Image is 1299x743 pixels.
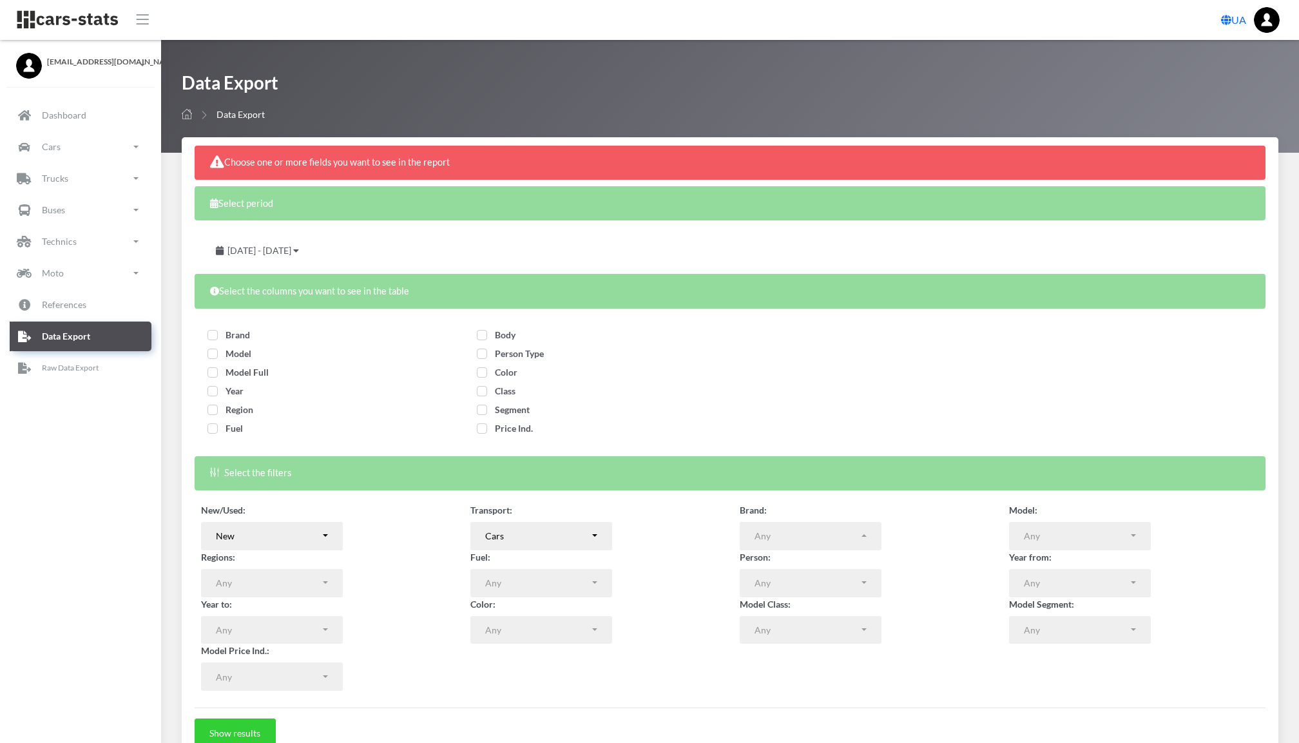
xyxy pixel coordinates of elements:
[485,576,590,590] div: Any
[207,367,269,378] span: Model Full
[10,132,151,162] a: Cars
[201,662,343,691] button: Any
[1024,529,1128,543] div: Any
[227,245,291,256] span: [DATE] - [DATE]
[740,522,881,550] button: Any
[10,195,151,225] a: Buses
[1009,597,1074,611] label: Model Segment:
[740,503,767,517] label: Brand:
[470,597,496,611] label: Color:
[195,456,1265,490] div: Select the filters
[216,576,320,590] div: Any
[477,423,533,434] span: Price Ind.
[470,522,612,550] button: Cars
[42,170,68,186] p: Trucks
[201,569,343,597] button: Any
[470,569,612,597] button: Any
[216,109,265,120] span: Data Export
[201,522,343,550] button: New
[42,107,86,123] p: Dashboard
[10,353,151,383] a: Raw Data Export
[755,623,859,637] div: Any
[1009,522,1151,550] button: Any
[1024,576,1128,590] div: Any
[195,186,1265,220] div: Select period
[201,616,343,644] button: Any
[1216,7,1251,33] a: UA
[10,322,151,351] a: Data Export
[1254,7,1280,33] img: ...
[201,644,269,657] label: Model Price Ind.:
[42,233,77,249] p: Technics
[485,623,590,637] div: Any
[740,569,881,597] button: Any
[10,258,151,288] a: Moto
[201,597,232,611] label: Year to:
[42,202,65,218] p: Buses
[216,670,320,684] div: Any
[470,616,612,644] button: Any
[216,623,320,637] div: Any
[182,71,278,101] h1: Data Export
[1009,503,1037,517] label: Model:
[485,529,590,543] div: Cars
[195,274,1265,308] div: Select the columns you want to see in the table
[216,529,320,543] div: New
[740,550,771,564] label: Person:
[10,290,151,320] a: References
[10,164,151,193] a: Trucks
[16,53,145,68] a: [EMAIL_ADDRESS][DOMAIN_NAME]
[42,328,90,344] p: Data Export
[477,404,530,415] span: Segment
[1024,623,1128,637] div: Any
[207,385,244,396] span: Year
[1009,569,1151,597] button: Any
[477,329,515,340] span: Body
[477,348,544,359] span: Person Type
[201,550,235,564] label: Regions:
[470,503,512,517] label: Transport:
[207,329,250,340] span: Brand
[207,348,251,359] span: Model
[42,139,61,155] p: Cars
[1009,550,1052,564] label: Year from:
[755,576,859,590] div: Any
[42,296,86,313] p: References
[740,597,791,611] label: Model Class:
[1009,616,1151,644] button: Any
[470,550,490,564] label: Fuel:
[477,367,517,378] span: Color
[207,404,253,415] span: Region
[10,101,151,130] a: Dashboard
[47,56,145,68] span: [EMAIL_ADDRESS][DOMAIN_NAME]
[740,616,881,644] button: Any
[42,361,99,375] p: Raw Data Export
[195,146,1265,180] div: Choose one or more fields you want to see in the report
[207,423,243,434] span: Fuel
[477,385,515,396] span: Class
[10,227,151,256] a: Technics
[201,503,245,517] label: New/Used:
[755,529,859,543] div: Any
[16,10,119,30] img: navbar brand
[42,265,64,281] p: Moto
